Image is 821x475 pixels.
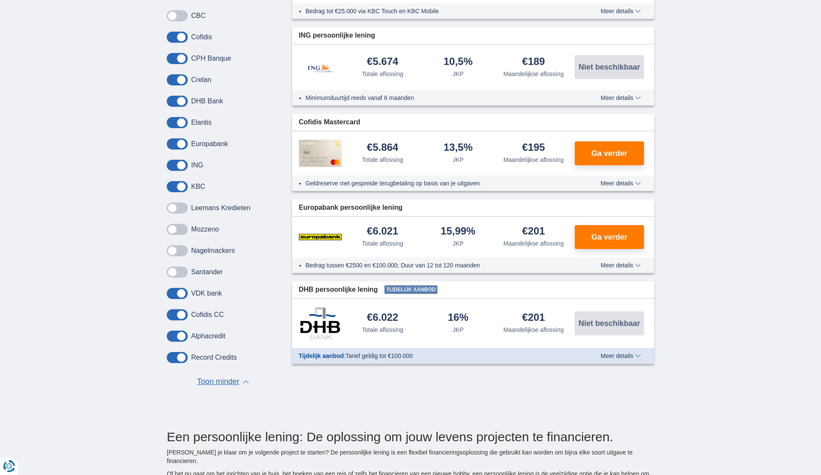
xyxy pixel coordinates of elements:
[191,247,235,255] label: Nagelmackers
[579,63,640,71] span: Niet beschikbaar
[346,352,413,359] span: Tarief geldig tot €100.000
[299,226,342,248] img: product.pl.alt Europabank
[594,180,647,187] button: Meer details
[191,290,222,297] label: VDK bank
[441,226,475,237] div: 15,99%
[191,140,228,148] label: Europabank
[191,311,224,319] label: Cofidis CC
[299,307,342,340] img: product.pl.alt DHB Bank
[522,56,545,68] div: €189
[191,161,203,169] label: ING
[362,155,403,164] div: Totale aflossing
[452,155,464,164] div: JKP
[503,70,564,78] div: Maandelijkse aflossing
[452,325,464,334] div: JKP
[503,239,564,248] div: Maandelijkse aflossing
[575,55,644,79] button: Niet beschikbaar
[191,226,219,233] label: Mozzeno
[299,352,344,359] span: Tijdelijk aanbod
[191,33,212,41] label: Cofidis
[191,268,223,276] label: Santander
[306,179,570,188] li: Geldreserve met gespreide terugbetaling op basis van je uitgaven
[197,376,239,387] span: Toon minder
[299,140,342,167] img: product.pl.alt Cofidis CC
[594,8,647,15] button: Meer details
[575,311,644,335] button: Niet beschikbaar
[367,312,398,324] div: €6.022
[522,226,545,237] div: €201
[594,94,647,101] button: Meer details
[601,180,641,186] span: Meer details
[299,203,403,213] span: Europabank persoonlijke lening
[575,141,644,165] button: Ga verder
[191,97,223,105] label: DHB Bank
[601,262,641,268] span: Meer details
[299,117,360,127] span: Cofidis Mastercard
[306,261,570,270] li: Bedrag tussen €2500 en €100.000; Duur van 12 tot 120 maanden
[191,332,225,340] label: Alphacredit
[443,142,473,154] div: 13,5%
[167,430,654,444] h2: Een persoonlijke lening: De oplossing om jouw levens projecten te financieren.
[191,354,237,361] label: Record Credits
[443,56,473,68] div: 10,5%
[191,76,211,84] label: Crelan
[191,55,231,62] label: CPH Banque
[191,204,251,212] label: Leemans Kredieten
[299,285,378,295] span: DHB persoonlijke lening
[367,142,398,154] div: €5.864
[452,70,464,78] div: JKP
[575,225,644,249] button: Ga verder
[362,325,403,334] div: Totale aflossing
[452,239,464,248] div: JKP
[362,239,403,248] div: Totale aflossing
[503,325,564,334] div: Maandelijkse aflossing
[299,31,375,41] span: ING persoonlijke lening
[367,56,398,68] div: €5.674
[594,352,647,359] button: Meer details
[591,150,627,157] span: Ga verder
[191,119,212,126] label: Elantis
[579,320,640,327] span: Niet beschikbaar
[448,312,468,324] div: 16%
[167,448,654,465] p: [PERSON_NAME] je klaar om je volgende project te starten? De persoonlijke lening is een flexibel ...
[306,7,570,15] li: Bedrag tot €25.000 via KBC Touch en KBC Mobile
[601,95,641,101] span: Meer details
[367,226,398,237] div: €6.021
[191,12,206,20] label: CBC
[522,312,545,324] div: €201
[601,353,641,359] span: Meer details
[591,233,627,241] span: Ga verder
[503,155,564,164] div: Maandelijkse aflossing
[522,142,545,154] div: €195
[384,285,437,294] span: Tijdelijk aanbod
[601,8,641,14] span: Meer details
[243,380,249,384] span: ▲
[299,53,342,82] img: product.pl.alt ING
[362,70,403,78] div: Totale aflossing
[594,262,647,269] button: Meer details
[191,183,205,191] label: KBC
[306,94,570,102] li: Minimumduurtijd reeds vanaf 6 maanden
[195,376,251,388] button: Toon minder ▲
[292,352,576,360] div: :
